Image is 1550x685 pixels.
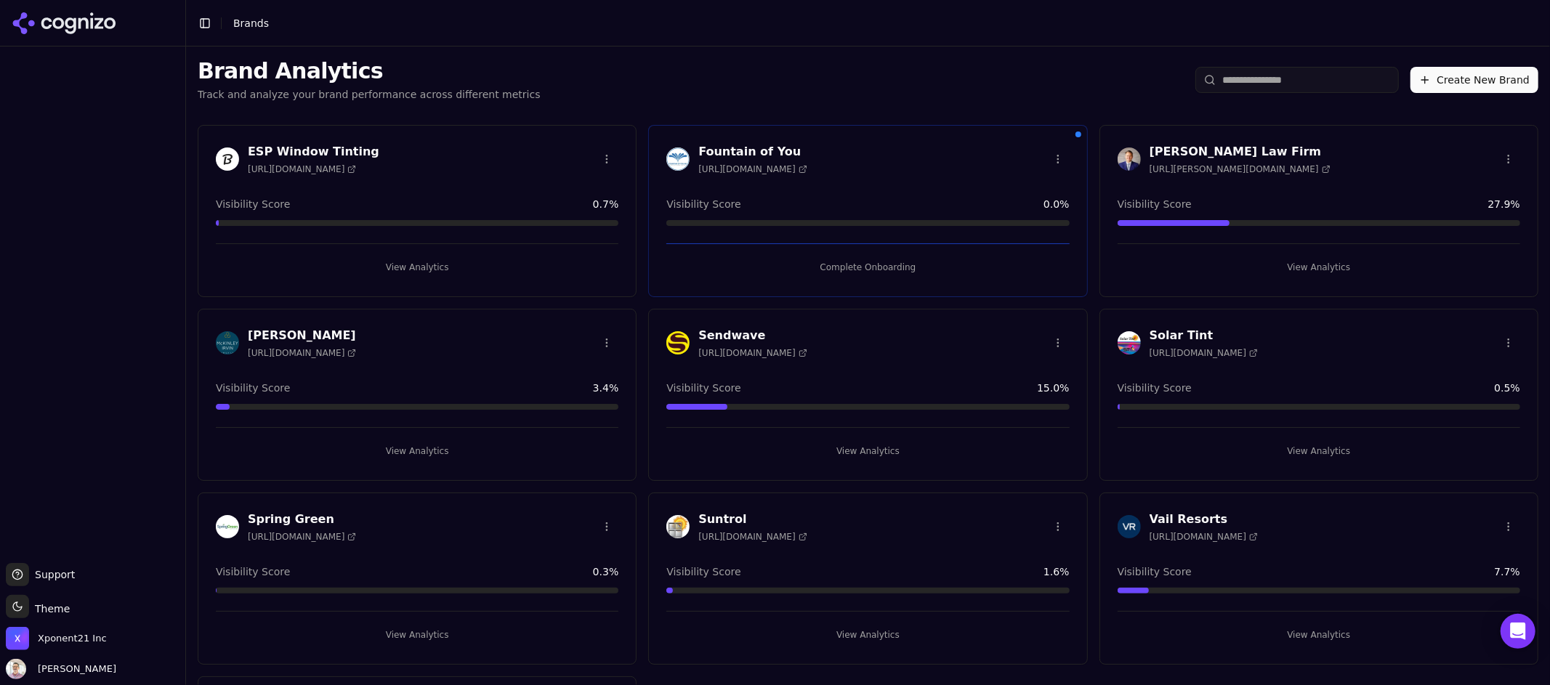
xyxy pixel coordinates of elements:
[248,163,356,175] span: [URL][DOMAIN_NAME]
[698,347,807,359] span: [URL][DOMAIN_NAME]
[666,197,740,211] span: Visibility Score
[198,58,541,84] h1: Brand Analytics
[6,627,107,650] button: Open organization switcher
[216,515,239,538] img: Spring Green
[666,515,690,538] img: Suntrol
[698,531,807,543] span: [URL][DOMAIN_NAME]
[1118,515,1141,538] img: Vail Resorts
[666,256,1069,279] button: Complete Onboarding
[216,381,290,395] span: Visibility Score
[29,567,75,582] span: Support
[6,659,116,679] button: Open user button
[1150,531,1258,543] span: [URL][DOMAIN_NAME]
[666,331,690,354] img: Sendwave
[216,256,618,279] button: View Analytics
[216,331,239,354] img: McKinley Irvin
[593,564,619,579] span: 0.3 %
[1494,564,1520,579] span: 7.7 %
[216,197,290,211] span: Visibility Score
[29,603,70,615] span: Theme
[1150,143,1331,161] h3: [PERSON_NAME] Law Firm
[1150,327,1258,344] h3: Solar Tint
[216,623,618,647] button: View Analytics
[666,381,740,395] span: Visibility Score
[666,564,740,579] span: Visibility Score
[248,327,356,344] h3: [PERSON_NAME]
[1118,197,1192,211] span: Visibility Score
[248,143,379,161] h3: ESP Window Tinting
[32,662,116,676] span: [PERSON_NAME]
[1037,381,1069,395] span: 15.0 %
[698,163,807,175] span: [URL][DOMAIN_NAME]
[198,87,541,102] p: Track and analyze your brand performance across different metrics
[698,511,807,528] h3: Suntrol
[1118,381,1192,395] span: Visibility Score
[666,439,1069,463] button: View Analytics
[233,16,269,31] nav: breadcrumb
[1410,67,1538,93] button: Create New Brand
[248,531,356,543] span: [URL][DOMAIN_NAME]
[1494,381,1520,395] span: 0.5 %
[216,439,618,463] button: View Analytics
[698,143,807,161] h3: Fountain of You
[38,632,107,645] span: Xponent21 Inc
[1044,197,1070,211] span: 0.0 %
[1118,256,1520,279] button: View Analytics
[233,17,269,29] span: Brands
[1118,147,1141,171] img: Johnston Law Firm
[593,381,619,395] span: 3.4 %
[593,197,619,211] span: 0.7 %
[248,347,356,359] span: [URL][DOMAIN_NAME]
[666,623,1069,647] button: View Analytics
[1044,564,1070,579] span: 1.6 %
[248,511,356,528] h3: Spring Green
[1488,197,1520,211] span: 27.9 %
[1150,347,1258,359] span: [URL][DOMAIN_NAME]
[1118,564,1192,579] span: Visibility Score
[216,147,239,171] img: ESP Window Tinting
[6,627,29,650] img: Xponent21 Inc
[1150,511,1258,528] h3: Vail Resorts
[1150,163,1331,175] span: [URL][PERSON_NAME][DOMAIN_NAME]
[666,147,690,171] img: Fountain of You
[216,564,290,579] span: Visibility Score
[6,659,26,679] img: Kiryako Sharikas
[1118,623,1520,647] button: View Analytics
[1118,331,1141,354] img: Solar Tint
[1501,614,1535,649] div: Open Intercom Messenger
[698,327,807,344] h3: Sendwave
[1118,439,1520,463] button: View Analytics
